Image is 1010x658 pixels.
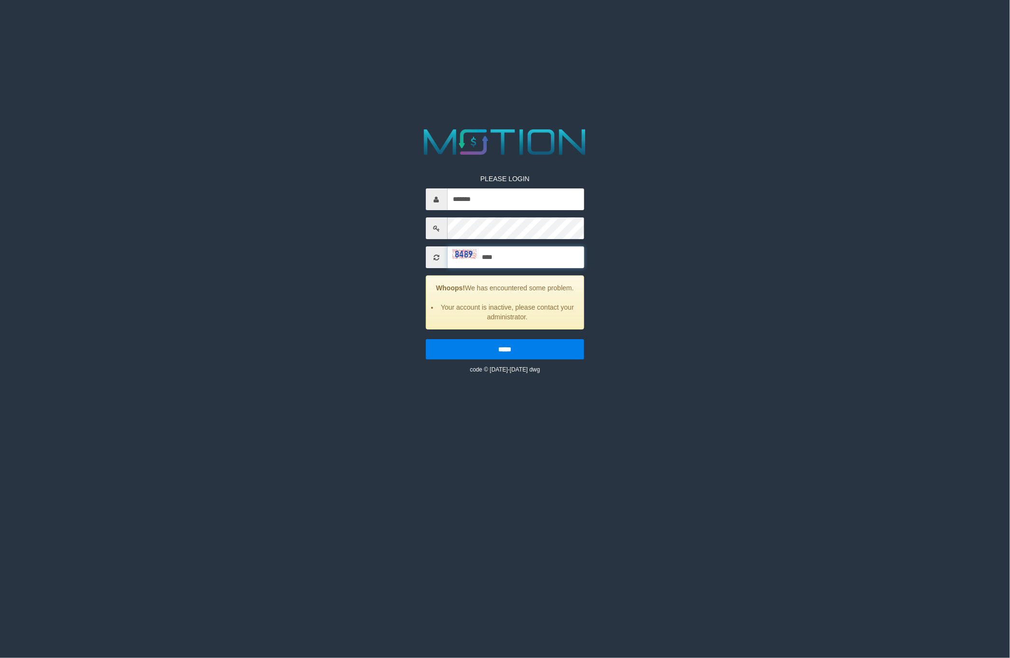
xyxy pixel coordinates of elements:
[436,284,465,292] strong: Whoops!
[470,366,540,373] small: code © [DATE]-[DATE] dwg
[426,174,585,184] p: PLEASE LOGIN
[452,250,477,259] img: captcha
[417,125,593,159] img: MOTION_logo.png
[438,302,577,322] li: Your account is inactive, please contact your administrator.
[426,275,585,329] div: We has encountered some problem.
